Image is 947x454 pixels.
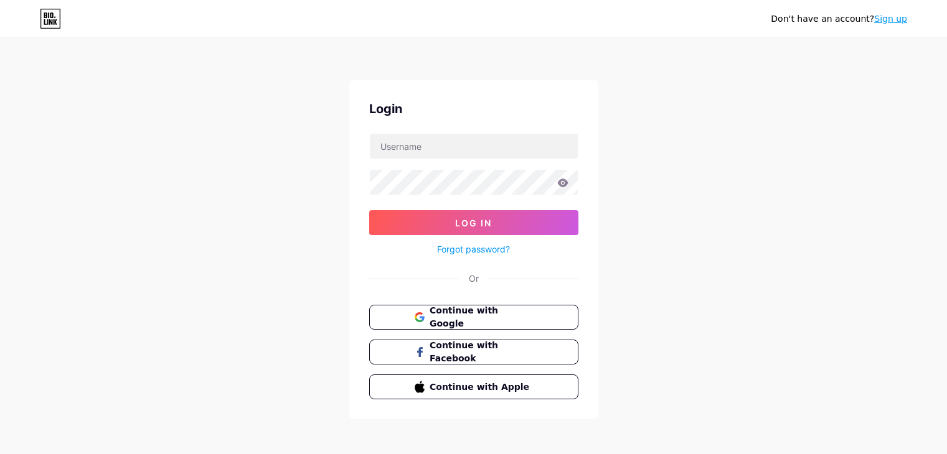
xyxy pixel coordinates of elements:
[369,340,578,364] button: Continue with Facebook
[455,218,492,228] span: Log In
[469,272,479,285] div: Or
[430,381,532,394] span: Continue with Apple
[369,100,578,118] div: Login
[430,339,532,365] span: Continue with Facebook
[369,305,578,330] button: Continue with Google
[437,243,510,256] a: Forgot password?
[771,12,907,25] div: Don't have an account?
[370,134,578,159] input: Username
[369,210,578,235] button: Log In
[874,14,907,24] a: Sign up
[369,374,578,399] button: Continue with Apple
[430,304,532,330] span: Continue with Google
